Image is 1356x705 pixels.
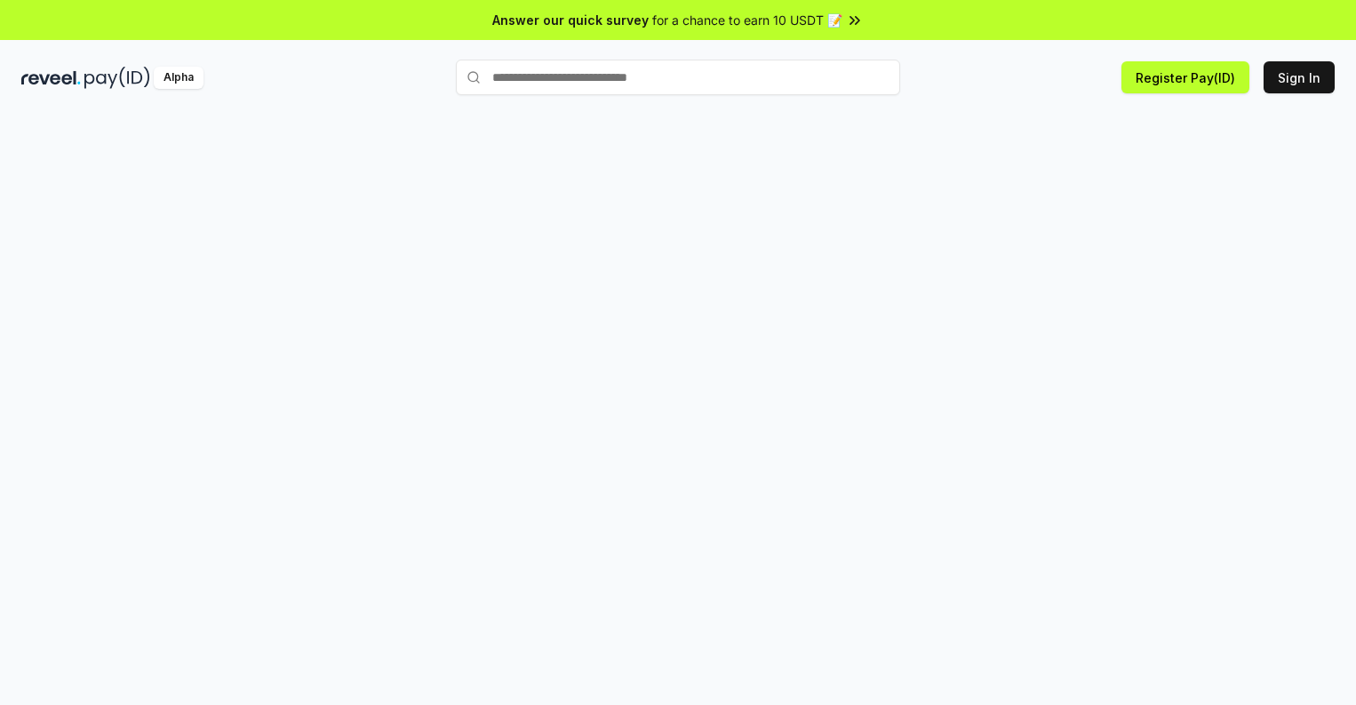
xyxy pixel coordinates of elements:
[492,11,649,29] span: Answer our quick survey
[21,67,81,89] img: reveel_dark
[1121,61,1249,93] button: Register Pay(ID)
[652,11,842,29] span: for a chance to earn 10 USDT 📝
[84,67,150,89] img: pay_id
[154,67,203,89] div: Alpha
[1264,61,1335,93] button: Sign In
